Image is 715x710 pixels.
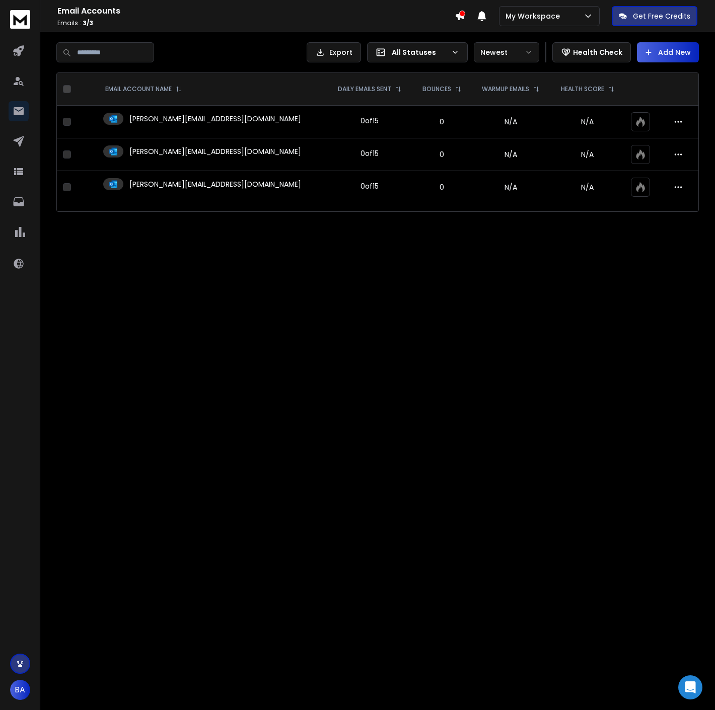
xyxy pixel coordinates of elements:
button: Newest [474,42,539,62]
p: N/A [556,182,619,192]
button: Health Check [552,42,631,62]
div: 0 of 15 [361,148,379,159]
button: BA [10,680,30,700]
td: N/A [471,171,550,204]
h1: Email Accounts [57,5,455,17]
div: EMAIL ACCOUNT NAME [105,85,182,93]
p: Get Free Credits [633,11,690,21]
p: [PERSON_NAME][EMAIL_ADDRESS][DOMAIN_NAME] [129,146,301,156]
p: N/A [556,117,619,127]
p: Health Check [573,47,622,57]
button: Get Free Credits [612,6,697,26]
p: 0 [418,117,465,127]
p: DAILY EMAILS SENT [338,85,391,93]
button: Add New [637,42,699,62]
p: 0 [418,182,465,192]
div: 0 of 15 [361,181,379,191]
td: N/A [471,106,550,138]
p: All Statuses [392,47,447,57]
td: N/A [471,138,550,171]
p: [PERSON_NAME][EMAIL_ADDRESS][DOMAIN_NAME] [129,179,301,189]
p: My Workspace [506,11,564,21]
p: 0 [418,149,465,160]
div: Open Intercom Messenger [678,675,702,699]
p: WARMUP EMAILS [482,85,529,93]
p: Emails : [57,19,455,27]
button: Export [307,42,361,62]
div: 0 of 15 [361,116,379,126]
img: logo [10,10,30,29]
span: 3 / 3 [83,19,93,27]
p: HEALTH SCORE [561,85,604,93]
p: [PERSON_NAME][EMAIL_ADDRESS][DOMAIN_NAME] [129,114,301,124]
p: N/A [556,149,619,160]
p: BOUNCES [422,85,451,93]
